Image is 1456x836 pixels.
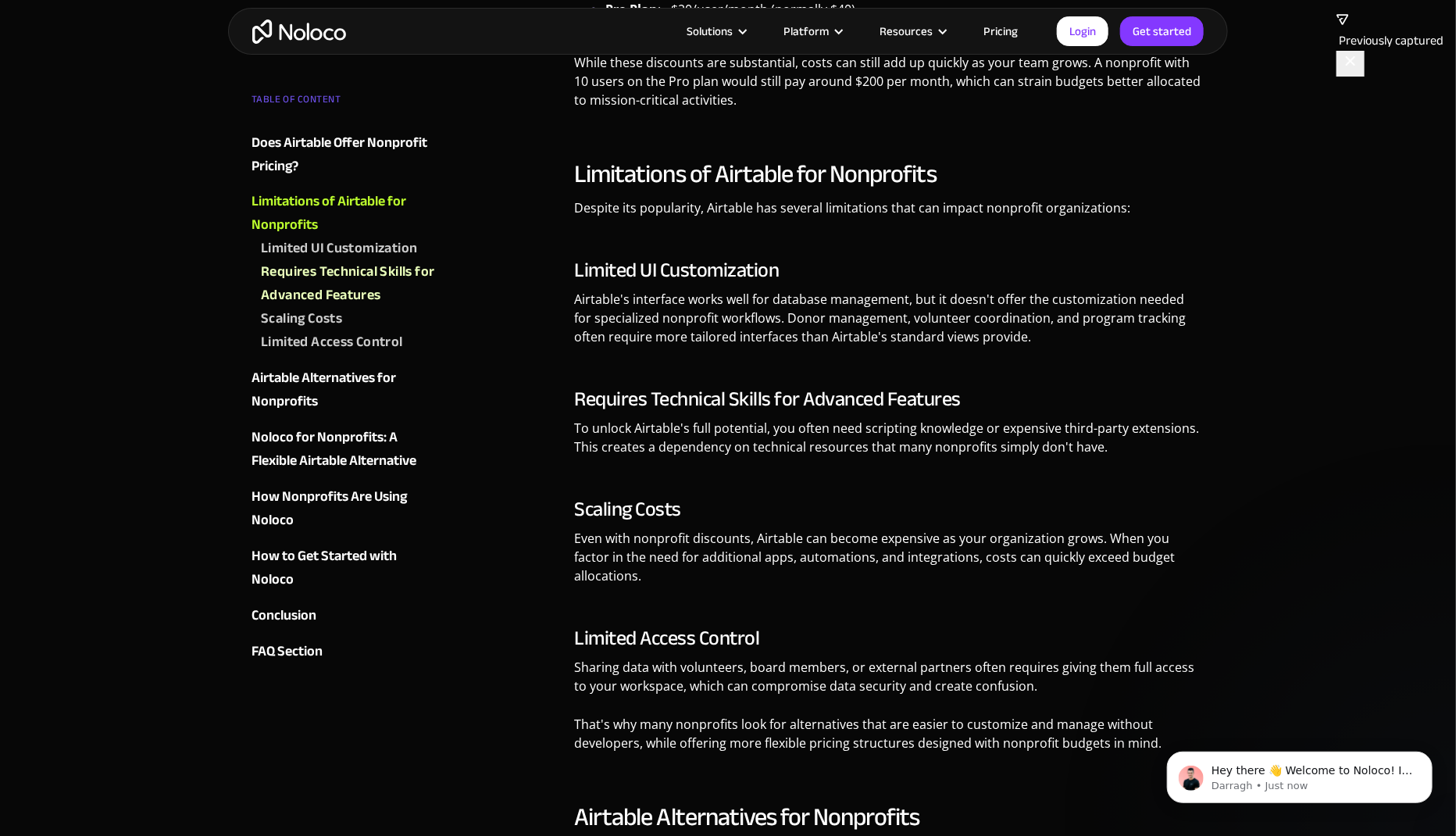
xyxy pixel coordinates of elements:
p: Sharing data with volunteers, board members, or external partners often requires giving them full... [574,659,1204,708]
a: Limitations of Airtable for Nonprofits [252,191,441,238]
a: home [252,20,346,44]
p: Even with nonprofit discounts, Airtable can become expensive as your organization grows. When you... [574,530,1204,598]
a: Scaling Costs [261,308,441,331]
a: Login [1057,16,1108,46]
div: Scaling Costs [261,308,342,331]
a: How to Get Started with Noloco [252,545,441,592]
a: Limited Access Control [261,331,441,355]
a: FAQ Section [252,641,441,664]
div: Conclusion [252,605,316,628]
h3: Scaling Costs [574,498,1204,522]
div: Solutions [687,21,733,41]
a: Requires Technical Skills for Advanced Features [261,261,441,308]
div: FAQ Section [252,641,323,664]
p: That's why many nonprofits look for alternatives that are easier to customize and manage without ... [574,716,1204,765]
a: How Nonprofits Are Using Noloco [252,486,441,533]
a: Does Airtable Offer Nonprofit Pricing? [252,131,441,178]
div: Resources [880,21,933,41]
h2: Limitations of Airtable for Nonprofits [574,159,1204,190]
h3: Limited UI Customization [574,259,1204,283]
a: Get started [1120,16,1204,46]
a: Pricing [964,21,1037,41]
a: Limited UI Customization [261,238,441,261]
div: Limited UI Customization [261,238,418,261]
iframe: Intercom notifications message [1144,719,1456,828]
p: While these discounts are substantial, costs can still add up quickly as your team grows. A nonpr... [574,53,1204,121]
p: Airtable's interface works well for database management, but it doesn't offer the customization n... [574,291,1204,359]
div: TABLE OF CONTENT [252,88,441,119]
div: Limited Access Control [261,331,403,355]
h3: Requires Technical Skills for Advanced Features [574,388,1204,412]
div: Platform [764,21,860,41]
div: Resources [860,21,964,41]
h3: Limited Access Control [574,627,1204,651]
a: Noloco for Nonprofits: A Flexible Airtable Alternative [252,427,441,473]
div: Platform [783,21,829,41]
a: Airtable Alternatives for Nonprofits [252,367,441,414]
p: Despite its popularity, Airtable has several limitations that can impact nonprofit organizations: [574,199,1204,230]
h2: Airtable Alternatives for Nonprofits [574,802,1204,834]
div: Solutions [667,21,764,41]
p: To unlock Airtable's full potential, you often need scripting knowledge or expensive third-party ... [574,420,1204,469]
a: Conclusion [252,605,441,628]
